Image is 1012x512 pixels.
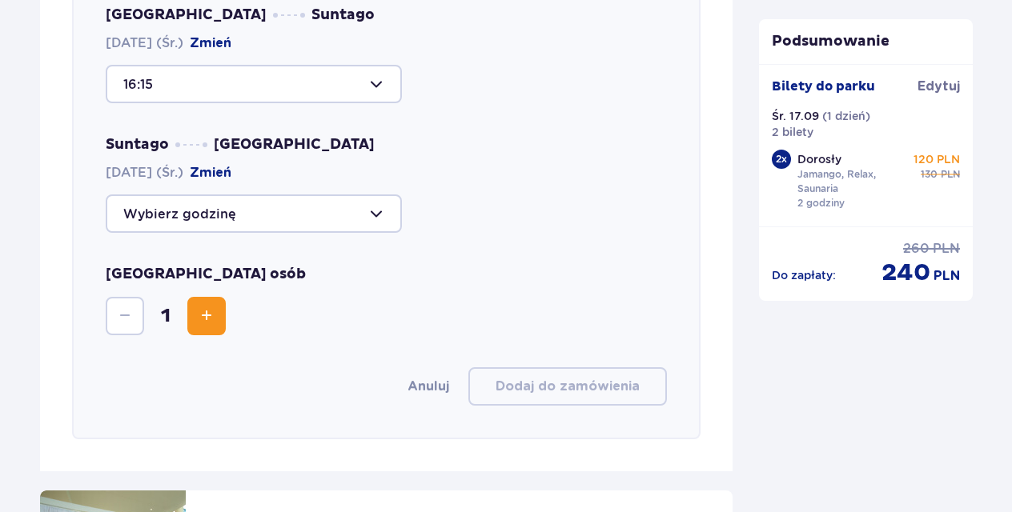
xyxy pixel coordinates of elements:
p: 240 [881,258,930,288]
p: 2 bilety [772,124,813,140]
button: Anuluj [408,378,449,395]
span: [DATE] (Śr.) [106,164,231,182]
span: [GEOGRAPHIC_DATA] [106,6,267,25]
p: PLN [933,240,960,258]
button: Dodaj do zamówienia [468,367,667,406]
p: 120 PLN [914,151,960,167]
p: 260 [903,240,930,258]
span: Suntago [311,6,375,25]
p: PLN [941,167,960,182]
p: Podsumowanie [759,32,974,51]
button: Decrease [106,297,144,335]
button: Zmień [190,34,231,52]
a: Edytuj [918,78,960,95]
p: Do zapłaty : [772,267,836,283]
span: Suntago [106,135,169,154]
p: ( 1 dzień ) [822,108,870,124]
span: 1 [147,304,184,328]
p: PLN [934,267,960,285]
p: Bilety do parku [772,78,875,95]
button: Increase [187,297,226,335]
p: Jamango, Relax, Saunaria [797,167,908,196]
p: Dorosły [797,151,841,167]
p: 2 godziny [797,196,845,210]
p: 130 [921,167,938,182]
img: dots [175,142,207,147]
span: [GEOGRAPHIC_DATA] [214,135,375,154]
p: [GEOGRAPHIC_DATA] osób [106,265,306,284]
button: Zmień [190,164,231,182]
p: Śr. 17.09 [772,108,819,124]
div: 2 x [772,150,791,169]
img: dots [273,13,305,18]
span: [DATE] (Śr.) [106,34,231,52]
p: Dodaj do zamówienia [496,378,640,395]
